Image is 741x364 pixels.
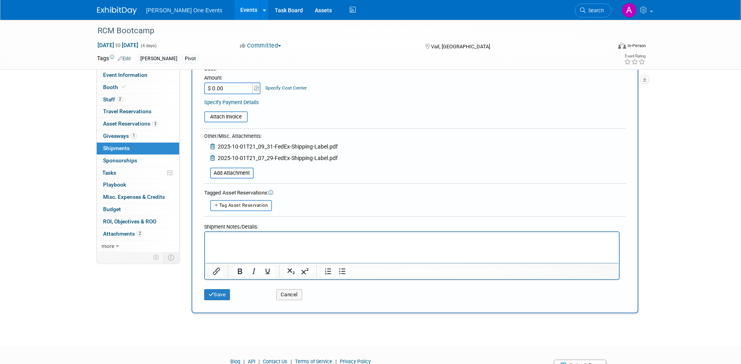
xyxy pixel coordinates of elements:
[219,203,268,208] span: Tag Asset Reservation
[97,7,137,15] img: ExhibitDay
[103,145,130,151] span: Shipments
[101,243,114,249] span: more
[103,231,143,237] span: Attachments
[97,130,179,142] a: Giveaways1
[261,266,274,277] button: Underline
[618,42,626,49] img: Format-Inperson.png
[103,120,158,127] span: Asset Reservations
[575,4,611,17] a: Search
[97,167,179,179] a: Tasks
[102,170,116,176] span: Tasks
[103,96,123,103] span: Staff
[140,43,157,48] span: (4 days)
[103,206,121,212] span: Budget
[97,216,179,228] a: ROI, Objectives & ROO
[284,266,298,277] button: Subscript
[103,194,165,200] span: Misc. Expenses & Credits
[163,252,179,263] td: Toggle Event Tabs
[103,108,151,114] span: Travel Reservations
[97,118,179,130] a: Asset Reservations3
[627,43,646,49] div: In-Person
[204,99,259,105] a: Specify Payment Details
[622,3,637,18] img: Amanda Bartschi
[265,85,307,91] a: Specify Cost Center
[97,143,179,154] a: Shipments
[431,44,490,50] span: Vail, [GEOGRAPHIC_DATA]
[146,7,222,13] span: [PERSON_NAME] One Events
[210,200,272,211] button: Tag Asset Reservation
[97,179,179,191] a: Playbook
[103,72,147,78] span: Event Information
[97,94,179,106] a: Staff2
[335,266,349,277] button: Bullet list
[565,41,646,53] div: Event Format
[97,228,179,240] a: Attachments2
[103,157,137,164] span: Sponsorships
[205,232,619,263] iframe: Rich Text Area. Press ALT-0 for help.
[97,204,179,215] a: Budget
[103,133,137,139] span: Giveaways
[204,220,620,231] div: Shipment Notes/Details:
[114,42,122,48] span: to
[138,55,180,63] div: [PERSON_NAME]
[97,82,179,93] a: Booth
[97,155,179,167] a: Sponsorships
[97,69,179,81] a: Event Information
[97,54,131,63] td: Tags
[97,191,179,203] a: Misc. Expenses & Credits
[247,266,260,277] button: Italic
[117,96,123,102] span: 2
[131,133,137,139] span: 1
[122,85,126,89] i: Booth reservation complete
[204,74,262,82] div: Amount
[586,8,604,13] span: Search
[218,143,338,150] span: 2025-10-01T21_09_31-FedEx-Shipping-Label.pdf
[237,42,284,50] button: Committed
[97,240,179,252] a: more
[233,266,247,277] button: Bold
[218,155,338,161] span: 2025-10-01T21_07_29-FedEx-Shipping-Label.pdf
[137,231,143,236] span: 2
[103,181,126,188] span: Playbook
[182,55,198,63] div: Pivot
[298,266,312,277] button: Superscript
[204,133,338,142] div: Other/Misc. Attachments:
[276,289,302,300] button: Cancel
[103,218,156,225] span: ROI, Objectives & ROO
[204,189,626,197] div: Tagged Asset Reservations:
[204,289,230,300] button: Save
[149,252,163,263] td: Personalize Event Tab Strip
[152,121,158,127] span: 3
[95,24,599,38] div: RCM Bootcamp
[210,266,223,277] button: Insert/edit link
[103,84,127,90] span: Booth
[97,42,139,49] span: [DATE] [DATE]
[118,56,131,61] a: Edit
[97,106,179,118] a: Travel Reservations
[322,266,335,277] button: Numbered list
[624,54,645,58] div: Event Rating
